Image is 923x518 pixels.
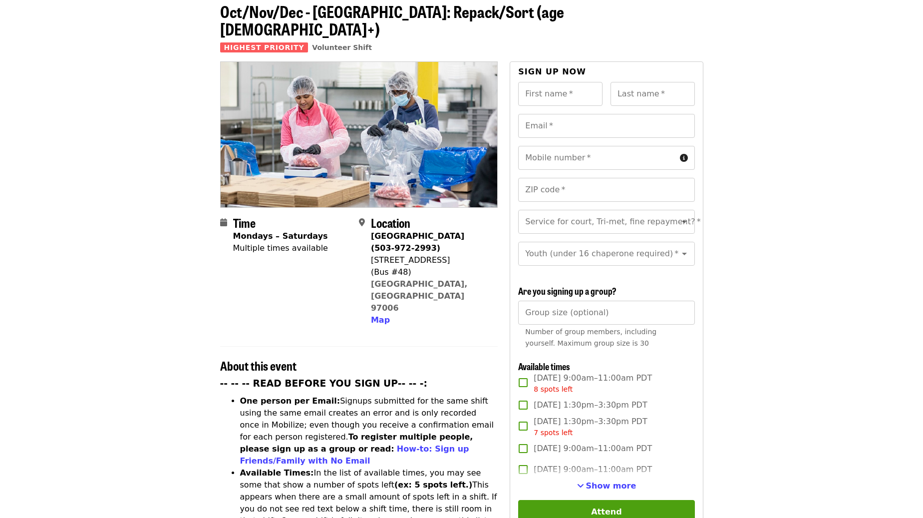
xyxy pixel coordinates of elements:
[611,82,695,106] input: Last name
[518,360,570,373] span: Available times
[220,218,227,227] i: calendar icon
[534,416,647,438] span: [DATE] 1:30pm–3:30pm PDT
[240,432,473,454] strong: To register multiple people, please sign up as a group or read:
[534,385,573,393] span: 8 spots left
[221,62,498,207] img: Oct/Nov/Dec - Beaverton: Repack/Sort (age 10+) organized by Oregon Food Bank
[240,396,340,406] strong: One person per Email:
[394,480,472,490] strong: (ex: 5 spots left.)
[371,254,490,266] div: [STREET_ADDRESS]
[371,266,490,278] div: (Bus #48)
[371,314,390,326] button: Map
[534,399,647,411] span: [DATE] 1:30pm–3:30pm PDT
[359,218,365,227] i: map-marker-alt icon
[518,146,675,170] input: Mobile number
[677,215,691,229] button: Open
[371,315,390,325] span: Map
[371,279,468,313] a: [GEOGRAPHIC_DATA], [GEOGRAPHIC_DATA] 97006
[577,480,636,492] button: See more timeslots
[233,214,256,231] span: Time
[534,443,652,455] span: [DATE] 9:00am–11:00am PDT
[525,328,656,347] span: Number of group members, including yourself. Maximum group size is 30
[518,114,694,138] input: Email
[220,378,428,389] strong: -- -- -- READ BEFORE YOU SIGN UP-- -- -:
[518,67,586,76] span: Sign up now
[233,231,328,241] strong: Mondays – Saturdays
[534,372,652,395] span: [DATE] 9:00am–11:00am PDT
[518,284,616,297] span: Are you signing up a group?
[240,444,469,466] a: How-to: Sign up Friends/Family with No Email
[534,464,652,476] span: [DATE] 9:00am–11:00am PDT
[240,468,314,478] strong: Available Times:
[518,178,694,202] input: ZIP code
[586,481,636,491] span: Show more
[518,301,694,325] input: [object Object]
[371,214,410,231] span: Location
[371,231,464,253] strong: [GEOGRAPHIC_DATA] (503-972-2993)
[240,395,498,467] li: Signups submitted for the same shift using the same email creates an error and is only recorded o...
[233,242,328,254] div: Multiple times available
[312,43,372,51] a: Volunteer Shift
[220,42,308,52] span: Highest Priority
[680,153,688,163] i: circle-info icon
[534,429,573,437] span: 7 spots left
[677,247,691,261] button: Open
[518,82,603,106] input: First name
[220,357,297,374] span: About this event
